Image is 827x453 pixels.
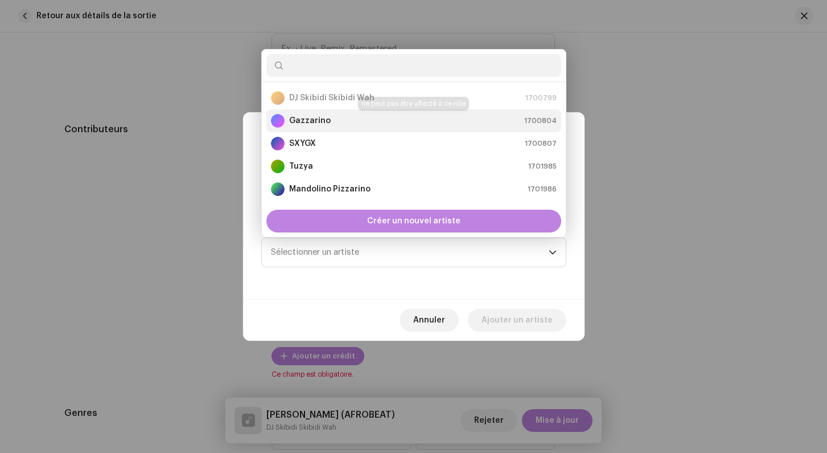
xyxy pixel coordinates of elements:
[524,115,557,126] span: 1700804
[262,82,566,251] ul: Option List
[289,115,331,126] strong: Gazzarino
[266,155,561,178] li: Tuzya
[289,138,316,149] strong: SXYGX
[266,132,561,155] li: SXYGX
[266,87,561,109] li: DJ Skibidi Skibidi Wah
[266,109,561,132] li: Gazzarino
[289,183,371,195] strong: Mandolino Pizzarino
[413,309,445,332] span: Annuler
[528,183,557,195] span: 1701986
[525,138,557,149] span: 1700807
[367,210,460,232] span: Créer un nouvel artiste
[271,238,549,267] span: Sélectionner un artiste
[289,161,313,172] strong: Tuzya
[482,309,553,332] span: Ajouter un artiste
[266,201,561,223] li: DJ Tralalero Tralala
[271,248,359,256] span: Sélectionner un artiste
[528,161,557,172] span: 1701985
[400,309,459,332] button: Annuler
[549,238,557,267] div: dropdown trigger
[468,309,566,332] button: Ajouter un artiste
[266,178,561,201] li: Mandolino Pizzarino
